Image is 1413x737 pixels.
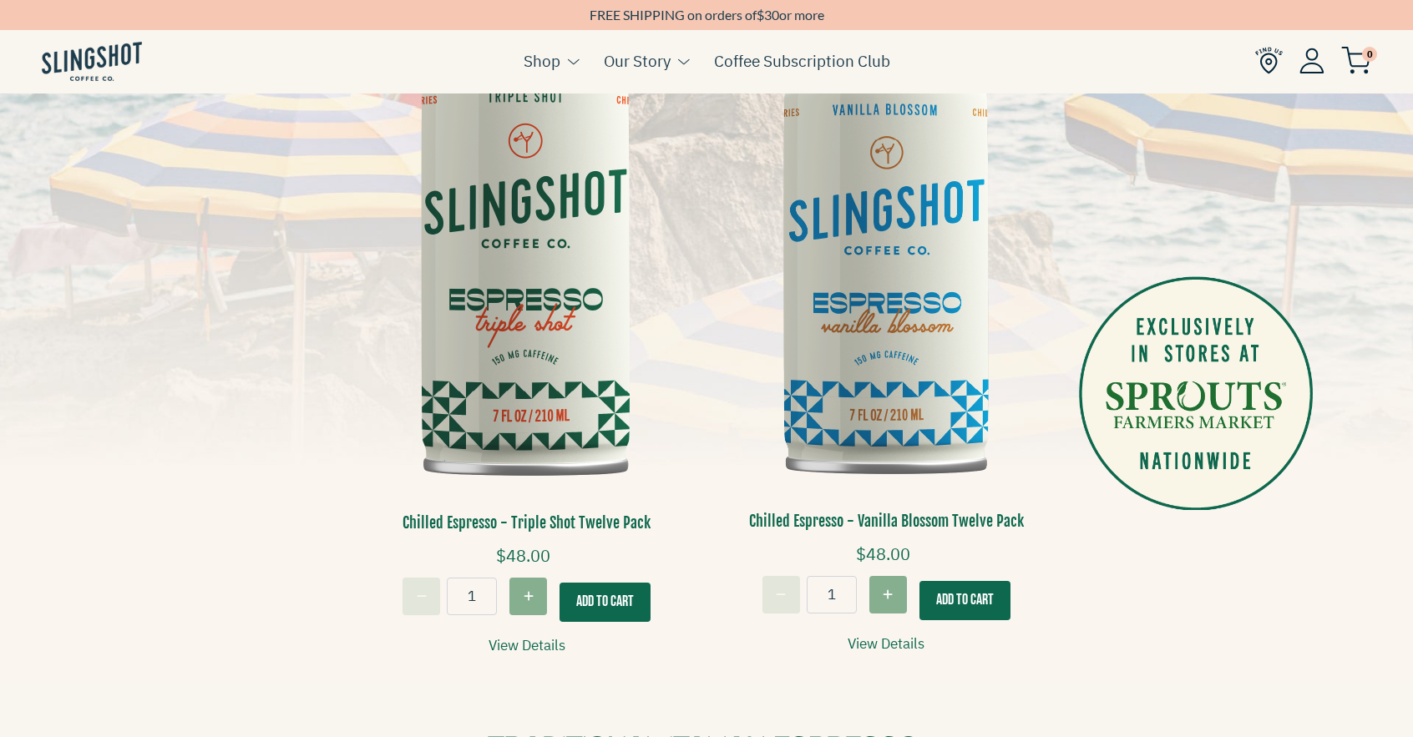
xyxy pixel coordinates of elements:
span: $ [757,7,764,23]
img: Triple Shot Six-Pack [360,13,695,517]
a: Coffee Subscription Club [714,48,890,73]
button: Add To Cart [560,583,651,622]
img: sprouts.png__PID:88e3b6b0-1573-45e7-85ce-9606921f4b90 [1079,276,1313,510]
img: Vanilla Blossom Six-Pack [719,15,1054,516]
img: Account [1299,48,1324,73]
input: quantity [447,578,497,615]
img: Find Us [1255,47,1283,74]
a: Shop [524,48,560,73]
img: cart [1341,47,1371,74]
h3: Chilled Espresso - Triple Shot Twelve Pack [360,512,695,533]
a: View Details [848,633,924,655]
a: Our Story [604,48,671,73]
div: $48.00 [360,543,695,578]
span: 30 [764,7,779,23]
a: View Details [489,634,565,657]
button: Increase quantity for Chilled Espresso - Triple Shot Twelve Pack [509,578,547,615]
input: quantity [807,576,857,613]
a: 0 [1341,51,1371,71]
button: Add To Cart [919,581,1010,620]
div: $48.00 [719,541,1054,576]
button: Increase quantity for Chilled Espresso - Vanilla Blossom Twelve Pack [869,576,907,613]
span: 0 [1362,47,1377,62]
h3: Chilled Espresso - Vanilla Blossom Twelve Pack [719,511,1054,532]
